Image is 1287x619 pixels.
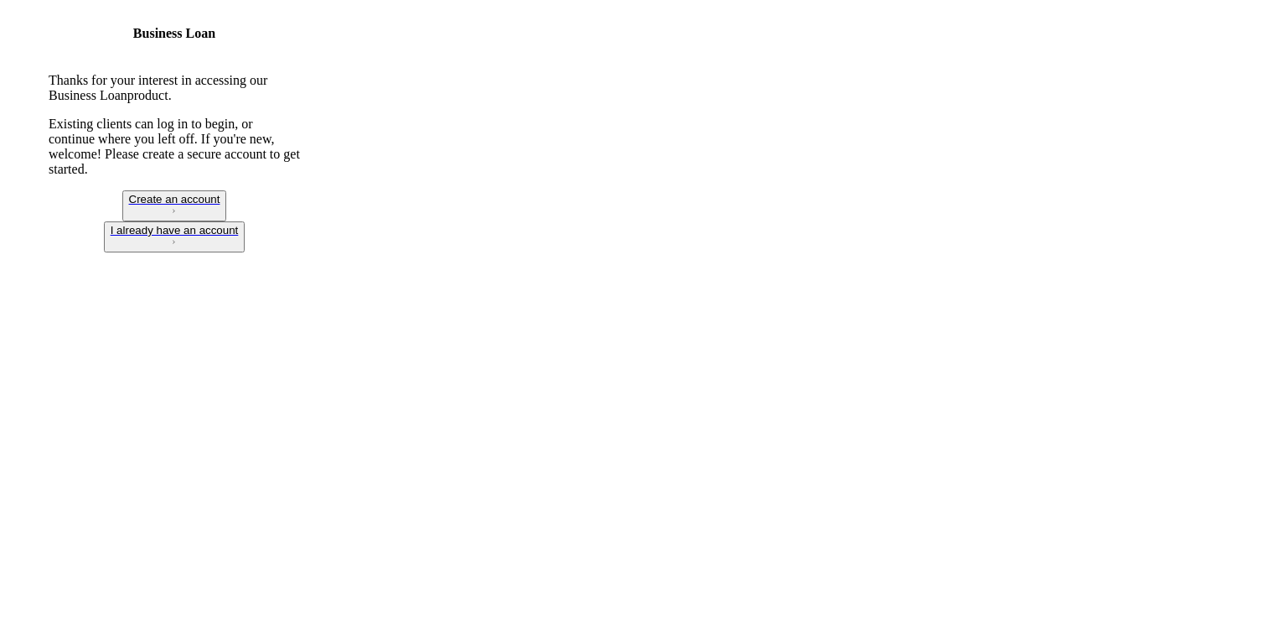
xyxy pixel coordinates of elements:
button: Create an account [122,190,227,221]
p: Thanks for your interest in accessing our Business Loan product. [49,73,300,103]
h4: Business Loan [133,26,215,41]
div: I already have an account [111,224,239,237]
p: Existing clients can log in to begin, or continue where you left off. If you're new, welcome! Ple... [49,117,300,177]
div: Create an account [129,193,220,205]
button: I already have an account [104,221,246,252]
